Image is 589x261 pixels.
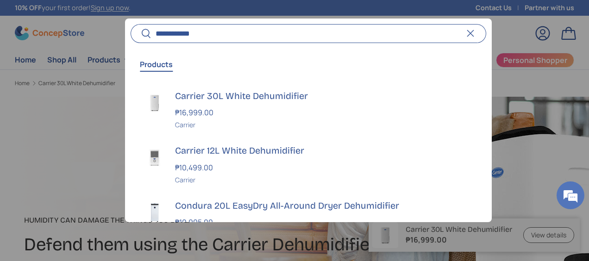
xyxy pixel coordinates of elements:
[5,168,176,200] textarea: Type your message and hit 'Enter'
[175,199,475,212] h3: Condura 20L EasyDry All-Around Dryer Dehumidifier
[48,52,156,64] div: Chat with us now
[175,90,475,103] h3: Carrier 30L White Dehumidifier
[54,74,128,168] span: We're online!
[175,144,475,157] h3: Carrier 12L White Dehumidifier
[140,54,173,75] button: Products
[125,192,491,247] a: condura-easy-dry-dehumidifier-full-view-concepstore.ph Condura 20L EasyDry All-Around Dryer Dehum...
[125,82,491,137] a: carrier-dehumidifier-30-liter-full-view-concepstore Carrier 30L White Dehumidifier ₱16,999.00 Car...
[175,107,216,118] strong: ₱16,999.00
[175,120,475,130] div: Carrier
[125,137,491,192] a: carrier-dehumidifier-12-liter-full-view-concepstore Carrier 12L White Dehumidifier ₱10,499.00 Car...
[175,175,475,185] div: Carrier
[175,162,215,173] strong: ₱10,499.00
[152,5,174,27] div: Minimize live chat window
[142,144,168,170] img: carrier-dehumidifier-12-liter-full-view-concepstore
[142,90,168,116] img: carrier-dehumidifier-30-liter-full-view-concepstore
[142,199,168,225] img: condura-easy-dry-dehumidifier-full-view-concepstore.ph
[175,217,215,227] strong: ₱10,995.00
